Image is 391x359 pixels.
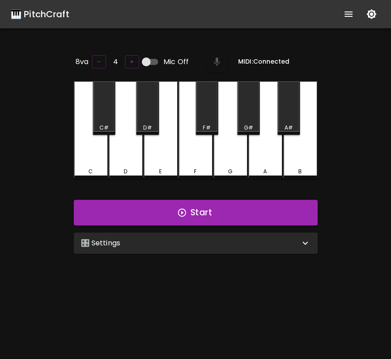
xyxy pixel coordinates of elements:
[298,168,302,176] div: B
[238,57,289,67] h6: MIDI: Connected
[338,4,359,25] button: show more
[125,55,139,69] button: +
[244,124,253,132] div: G#
[124,168,127,176] div: D
[74,200,318,225] button: Start
[11,7,69,21] a: 🎹 PitchCraft
[99,124,109,132] div: C#
[285,124,293,132] div: A#
[76,56,88,68] h6: 8va
[113,56,118,68] h6: 4
[203,124,210,132] div: F#
[74,233,318,254] div: 🎛️ Settings
[163,57,189,67] span: Mic Off
[159,168,162,176] div: E
[194,168,197,176] div: F
[88,168,93,176] div: C
[228,168,232,176] div: G
[92,55,106,69] button: –
[81,238,121,248] p: 🎛️ Settings
[263,168,267,176] div: A
[143,124,152,132] div: D#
